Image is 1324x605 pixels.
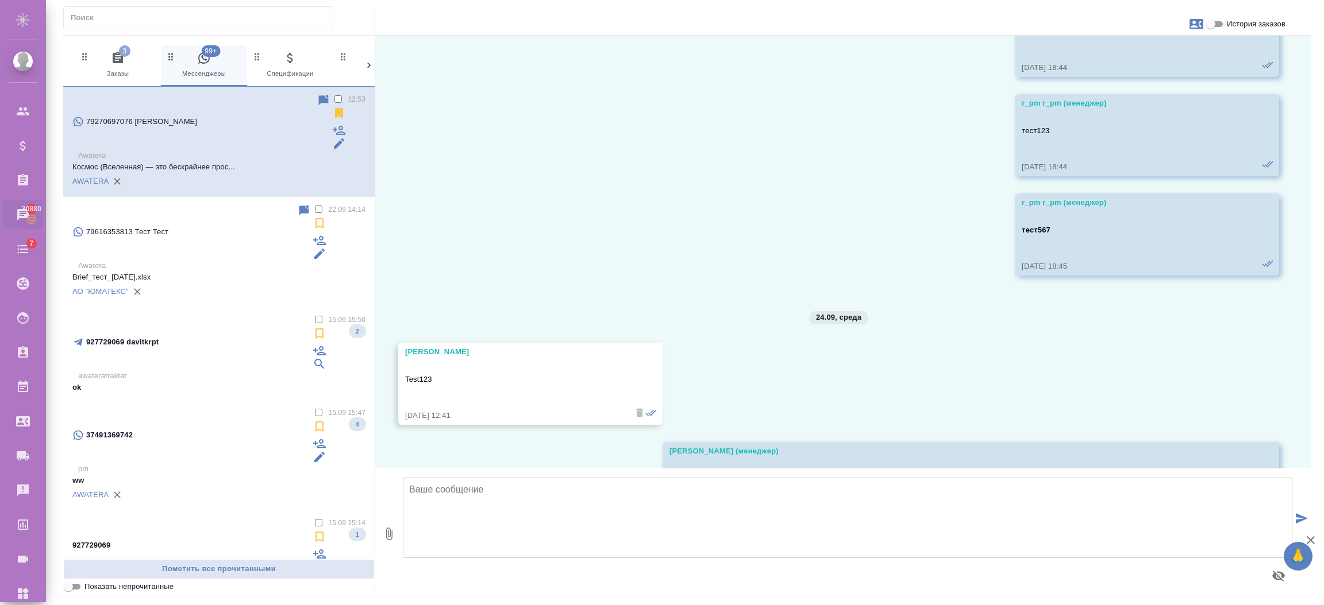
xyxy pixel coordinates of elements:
a: 7 [3,235,43,263]
span: 99+ [201,45,220,57]
div: Подписать на чат другого [313,344,326,358]
div: Пометить непрочитанным [297,204,311,218]
div: Редактировать контакт [313,247,326,261]
svg: Отписаться [332,106,346,120]
div: [PERSON_NAME] [405,346,622,358]
div: Подписать на чат другого [332,123,346,137]
button: Заявки [1183,10,1210,38]
p: Awatera [78,260,365,272]
div: 927729069 davitkrpt15.09 15:50awateratraktatok2 [63,307,375,400]
div: 79270697076 [PERSON_NAME]12:53AwateraКосмос (Вселенная) — это бескрайнее прос...AWATERA [63,87,375,197]
div: r_pm r_pm (менеджер) [1022,98,1239,109]
p: 15.09 15:47 [328,407,365,418]
svg: Подписаться [313,216,326,230]
span: Показать непрочитанные [84,581,174,592]
a: AWATERA [72,177,109,185]
p: 37491369742 [86,429,133,441]
button: Предпросмотр [1265,562,1292,590]
p: pm [78,463,365,475]
span: 2 [349,325,366,337]
span: 1 [349,529,366,540]
button: Удалить привязку [109,173,126,190]
svg: Подписаться [313,420,326,433]
span: 7 [22,238,40,249]
p: Test123 [405,374,622,385]
span: 4 [349,418,366,430]
p: Космос (Вселенная) — это бескрайнее прос... [72,161,365,173]
p: 79616353813 Тест Тест [86,226,168,238]
a: АО "ЮМАТЕКС" [72,287,129,296]
span: Мессенджеры [165,51,243,79]
div: [DATE] 18:45 [1022,261,1239,272]
span: 3 [119,45,130,57]
div: [DATE] 18:44 [1022,161,1239,173]
div: 79616353813 Тест Тест22.09 14:14AwateraBrief_тест_[DATE].xlsxАО "ЮМАТЕКС" [63,197,375,307]
span: Спецификации [252,51,329,79]
p: ok [72,382,365,393]
button: Удалить привязку [109,486,126,503]
p: awateratraktat [78,370,365,382]
p: Brief_тест_[DATE].xlsx [72,272,365,283]
div: [PERSON_NAME] (менеджер) [669,445,1239,457]
p: ww [72,475,365,486]
p: 79270697076 [PERSON_NAME] [86,116,197,127]
div: Привязать клиента [313,357,326,371]
span: Пометить все прочитанными [70,563,368,576]
svg: Подписаться [313,327,326,340]
svg: Зажми и перетащи, чтобы поменять порядок вкладок [165,51,176,62]
svg: Подписаться [313,530,326,544]
span: Клиенты [338,51,415,79]
p: 927729069 davitkrpt [86,336,159,348]
div: 92772906915.09 15:14j1 [63,510,375,592]
button: Удалить привязку [129,283,146,300]
p: Awatera [78,150,365,161]
button: Пометить все прочитанными [63,559,375,579]
a: AWATERA [72,490,109,499]
span: Заказы [79,51,156,79]
div: Подписать на чат другого [313,547,326,561]
div: r_pm r_pm (менеджер) [1022,197,1239,208]
a: 30880 [3,200,43,229]
strong: тест567 [1022,226,1050,234]
div: Редактировать контакт [332,137,346,150]
div: [DATE] 12:41 [405,410,622,421]
span: 30880 [15,203,48,215]
div: Редактировать контакт [313,450,326,464]
div: Подписать на чат другого [313,234,326,247]
button: 🙏 [1284,542,1313,571]
div: 3749136974215.09 15:47pmww4AWATERA [63,400,375,510]
p: тест123 [1022,125,1239,137]
p: 22.09 14:14 [328,204,365,215]
p: 15.09 15:14 [328,517,365,529]
p: 927729069 [72,540,110,551]
div: [DATE] 18:44 [1022,62,1239,73]
p: 12:53 [348,94,365,105]
input: Поиск [71,10,333,26]
p: 15.09 15:50 [328,314,365,325]
p: 24.09, среда [816,312,861,323]
div: Пометить непрочитанным [317,94,330,107]
span: 🙏 [1288,544,1308,568]
div: Подписать на чат другого [313,437,326,451]
span: История заказов [1227,18,1285,30]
